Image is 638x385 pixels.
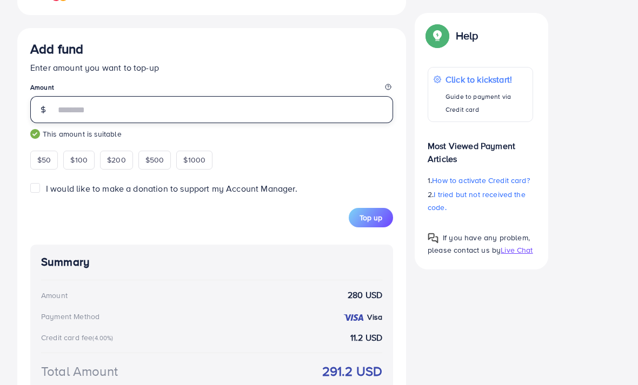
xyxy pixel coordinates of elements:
iframe: Chat [592,336,630,377]
small: (4.00%) [92,334,113,342]
p: Help [456,29,478,42]
p: Guide to payment via Credit card [446,90,527,116]
div: Total Amount [41,362,118,381]
strong: 291.2 USD [322,362,382,381]
img: Popup guide [428,233,438,244]
span: I tried but not received the code. [428,189,526,213]
h4: Summary [41,255,382,269]
div: Payment Method [41,311,99,322]
strong: Visa [367,312,382,322]
div: Credit card fee [41,332,117,343]
button: Top up [349,208,393,227]
span: $1000 [183,154,205,165]
span: $50 [37,154,51,165]
span: $200 [107,154,126,165]
p: Enter amount you want to top-up [30,61,393,74]
strong: 280 USD [348,289,382,301]
h3: Add fund [30,41,83,57]
legend: Amount [30,83,393,96]
span: $100 [70,154,88,165]
p: Most Viewed Payment Articles [428,131,533,165]
p: Click to kickstart! [446,73,527,86]
span: I would like to make a donation to support my Account Manager. [46,183,297,194]
div: Amount [41,290,68,301]
p: 1. [428,174,533,187]
img: credit [343,313,364,322]
img: guide [30,129,40,139]
span: Live Chat [501,245,533,255]
span: $500 [145,154,164,165]
img: Popup guide [428,26,447,45]
strong: 11.2 USD [350,332,382,344]
span: How to activate Credit card? [432,175,529,186]
small: This amount is suitable [30,129,393,139]
span: Top up [360,212,382,223]
p: 2. [428,188,533,214]
span: If you have any problem, please contact us by [428,232,530,255]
